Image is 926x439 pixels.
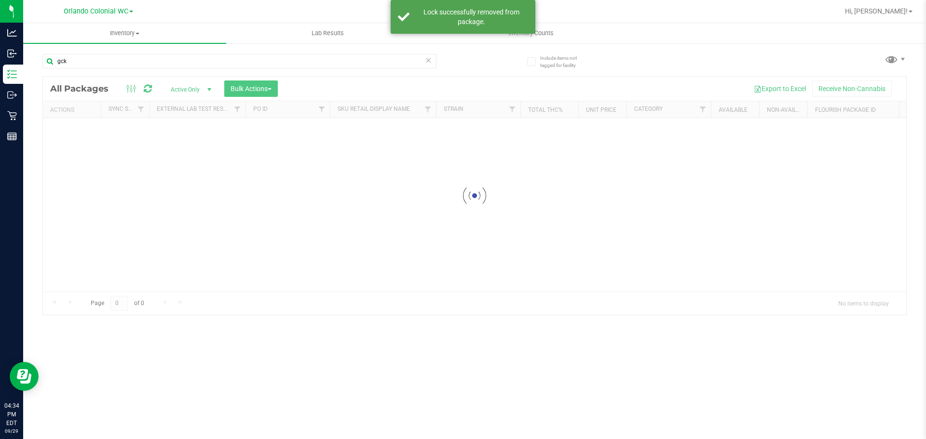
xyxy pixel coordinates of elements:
[23,29,226,38] span: Inventory
[7,69,17,79] inline-svg: Inventory
[10,362,39,391] iframe: Resource center
[7,132,17,141] inline-svg: Reports
[845,7,908,15] span: Hi, [PERSON_NAME]!
[4,401,19,427] p: 04:34 PM EDT
[7,49,17,58] inline-svg: Inbound
[42,54,436,68] input: Search Package ID, Item Name, SKU, Lot or Part Number...
[7,90,17,100] inline-svg: Outbound
[299,29,357,38] span: Lab Results
[415,7,528,27] div: Lock successfully removed from package.
[540,54,588,69] span: Include items not tagged for facility
[23,23,226,43] a: Inventory
[7,111,17,120] inline-svg: Retail
[425,54,432,67] span: Clear
[64,7,128,15] span: Orlando Colonial WC
[4,427,19,435] p: 09/29
[226,23,429,43] a: Lab Results
[7,28,17,38] inline-svg: Analytics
